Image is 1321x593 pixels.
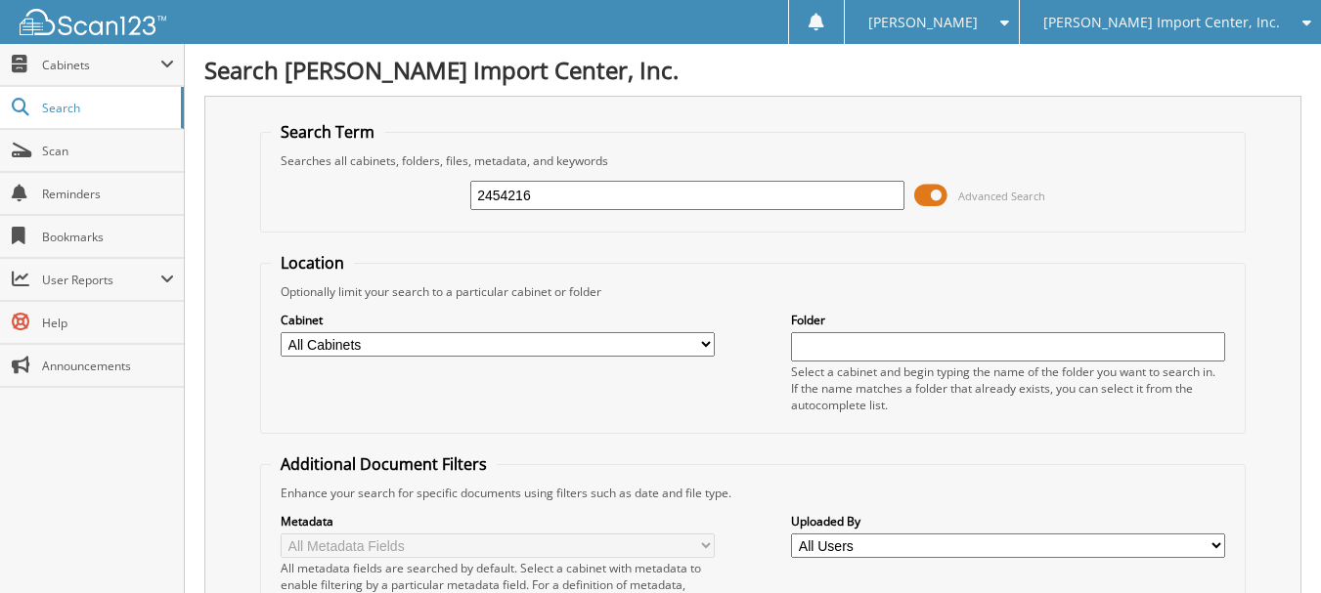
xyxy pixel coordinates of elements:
[20,9,166,35] img: scan123-logo-white.svg
[271,152,1235,169] div: Searches all cabinets, folders, files, metadata, and keywords
[42,272,160,288] span: User Reports
[42,100,171,116] span: Search
[791,312,1225,328] label: Folder
[204,54,1301,86] h1: Search [PERSON_NAME] Import Center, Inc.
[42,229,174,245] span: Bookmarks
[271,283,1235,300] div: Optionally limit your search to a particular cabinet or folder
[958,189,1045,203] span: Advanced Search
[42,143,174,159] span: Scan
[42,186,174,202] span: Reminders
[281,513,715,529] label: Metadata
[271,252,354,274] legend: Location
[42,315,174,331] span: Help
[271,485,1235,501] div: Enhance your search for specific documents using filters such as date and file type.
[1043,17,1280,28] span: [PERSON_NAME] Import Center, Inc.
[42,358,174,374] span: Announcements
[791,513,1225,529] label: Uploaded By
[791,363,1225,413] div: Select a cabinet and begin typing the name of the folder you want to search in. If the name match...
[868,17,978,28] span: [PERSON_NAME]
[271,121,384,143] legend: Search Term
[271,453,497,475] legend: Additional Document Filters
[281,312,715,328] label: Cabinet
[42,57,160,73] span: Cabinets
